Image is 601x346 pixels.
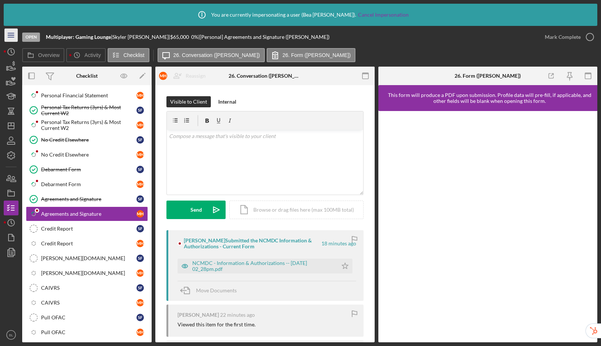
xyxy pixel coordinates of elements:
[41,226,136,232] div: Credit Report
[166,201,226,219] button: Send
[124,52,145,58] label: Checklist
[41,137,136,143] div: No Credit Elsewhere
[136,121,144,129] div: M H
[382,92,598,104] div: This form will produce a PDF upon submission. Profile data will pre-fill, if applicable, and othe...
[76,73,98,79] div: Checklist
[283,52,351,58] label: 26. Form ([PERSON_NAME])
[178,322,256,327] div: Viewed this item for the first time.
[26,206,148,221] a: Agreements and SignatureMH
[26,88,148,103] a: Personal Financial StatementMH
[178,312,219,318] div: [PERSON_NAME]
[22,33,40,42] div: Open
[159,72,167,80] div: M H
[26,132,148,147] a: No Credit ElsewhereSF
[41,241,136,246] div: Credit Report
[198,34,330,40] div: | [Personal] Agreements and Signature ([PERSON_NAME])
[186,68,206,83] div: Reassign
[26,192,148,206] a: Agreements and SignatureSF
[193,6,409,24] div: You are currently impersonating a user ( Bea [PERSON_NAME] ).
[41,329,136,335] div: Pull OFAC
[26,147,148,162] a: No Credit ElsewhereMH
[22,48,64,62] button: Overview
[321,241,356,246] time: 2025-09-12 18:28
[26,236,148,251] a: Credit ReportMH
[136,181,144,188] div: M H
[41,181,136,187] div: Debarment Form
[136,284,144,292] div: S F
[41,255,136,261] div: [PERSON_NAME][DOMAIN_NAME]
[26,266,148,281] a: [PERSON_NAME][DOMAIN_NAME]MH
[267,48,355,62] button: 26. Form ([PERSON_NAME])
[41,270,136,276] div: [PERSON_NAME][DOMAIN_NAME]
[136,269,144,277] div: M H
[136,151,144,158] div: M H
[4,327,18,342] button: BL
[218,96,236,107] div: Internal
[46,34,112,40] div: |
[358,12,409,18] a: Cancel Impersonation
[41,119,136,131] div: Personal Tax Returns (3yrs) & Most Current W2
[136,314,144,321] div: S F
[41,211,136,217] div: Agreements and Signature
[26,118,148,132] a: Personal Tax Returns (3yrs) & Most Current W2MH
[178,259,352,273] button: NCMDC - Information & Authorizations -- [DATE] 02_28pm.pdf
[26,295,148,310] a: CAIVRSMH
[108,48,149,62] button: Checklist
[229,73,302,79] div: 26. Conversation ([PERSON_NAME])
[41,104,136,116] div: Personal Tax Returns (3yrs) & Most Current W2
[136,136,144,144] div: S F
[136,92,144,99] div: M H
[136,166,144,173] div: S F
[41,285,136,291] div: CAIVRS
[166,96,211,107] button: Visible to Client
[136,329,144,336] div: M H
[136,240,144,247] div: M H
[215,96,240,107] button: Internal
[41,152,136,158] div: No Credit Elsewhere
[136,299,144,306] div: M H
[178,281,244,300] button: Move Documents
[136,195,144,203] div: S F
[136,225,144,232] div: S F
[158,48,265,62] button: 26. Conversation ([PERSON_NAME])
[26,221,148,236] a: Credit ReportSF
[136,255,144,262] div: S F
[170,34,189,40] span: $65,000
[537,30,597,44] button: Mark Complete
[386,118,591,335] iframe: Lenderfit form
[9,333,13,337] text: BL
[66,48,105,62] button: Activity
[26,177,148,192] a: Debarment FormMH
[26,162,148,177] a: Debarment FormSF
[26,310,148,325] a: Pull OFACSF
[136,210,144,218] div: M H
[41,196,136,202] div: Agreements and Signature
[26,325,148,340] a: Pull OFACMH
[38,52,60,58] label: Overview
[41,300,136,306] div: CAIVRS
[26,103,148,118] a: Personal Tax Returns (3yrs) & Most Current W2SF
[46,34,111,40] b: Multiplayer: Gaming Lounge
[190,201,202,219] div: Send
[41,167,136,172] div: Debarment Form
[220,312,255,318] time: 2025-09-12 18:25
[112,34,170,40] div: Skyler [PERSON_NAME] |
[184,238,320,249] div: [PERSON_NAME] Submitted the NCMDC Information & Authorizations - Current Form
[136,107,144,114] div: S F
[192,260,334,272] div: NCMDC - Information & Authorizations -- [DATE] 02_28pm.pdf
[26,281,148,295] a: CAIVRSSF
[170,96,207,107] div: Visible to Client
[191,34,198,40] div: 0 %
[545,30,581,44] div: Mark Complete
[196,287,237,293] span: Move Documents
[26,251,148,266] a: [PERSON_NAME][DOMAIN_NAME]SF
[455,73,521,79] div: 26. Form ([PERSON_NAME])
[173,52,260,58] label: 26. Conversation ([PERSON_NAME])
[41,93,136,98] div: Personal Financial Statement
[155,68,213,83] button: MHReassign
[84,52,101,58] label: Activity
[41,315,136,320] div: Pull OFAC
